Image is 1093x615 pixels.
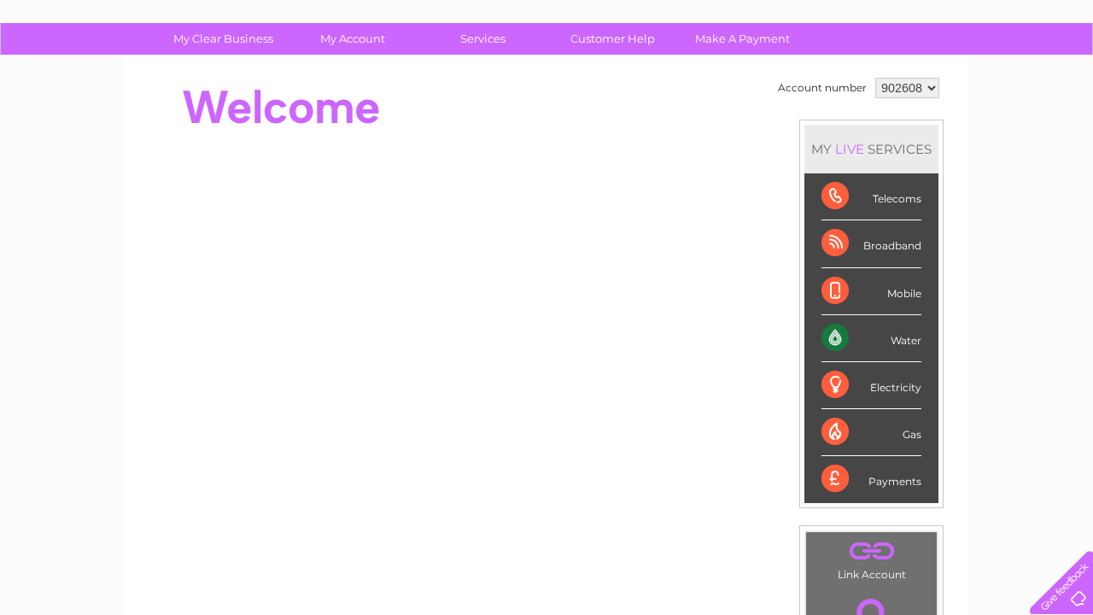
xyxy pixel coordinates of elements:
a: 0333 014 3131 [771,9,889,30]
a: Services [412,23,553,55]
img: logo.png [38,44,126,97]
div: Broadband [821,220,921,267]
a: Log out [1037,73,1077,85]
a: Water [792,73,825,85]
div: Water [821,315,921,362]
div: Gas [821,409,921,456]
a: Make A Payment [672,23,813,55]
td: Account number [774,73,871,102]
a: Energy [835,73,873,85]
a: My Clear Business [153,23,294,55]
a: . [810,536,932,566]
div: Telecoms [821,173,921,220]
div: LIVE [832,141,868,157]
div: Electricity [821,362,921,409]
a: My Account [283,23,424,55]
div: Payments [821,456,921,502]
a: Customer Help [542,23,683,55]
div: Clear Business is a trading name of Verastar Limited (registered in [GEOGRAPHIC_DATA] No. 3667643... [144,9,951,83]
a: Telecoms [883,73,934,85]
div: MY SERVICES [804,125,938,173]
a: Blog [944,73,969,85]
td: Link Account [805,531,938,585]
a: Contact [979,73,1021,85]
div: Mobile [821,268,921,315]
